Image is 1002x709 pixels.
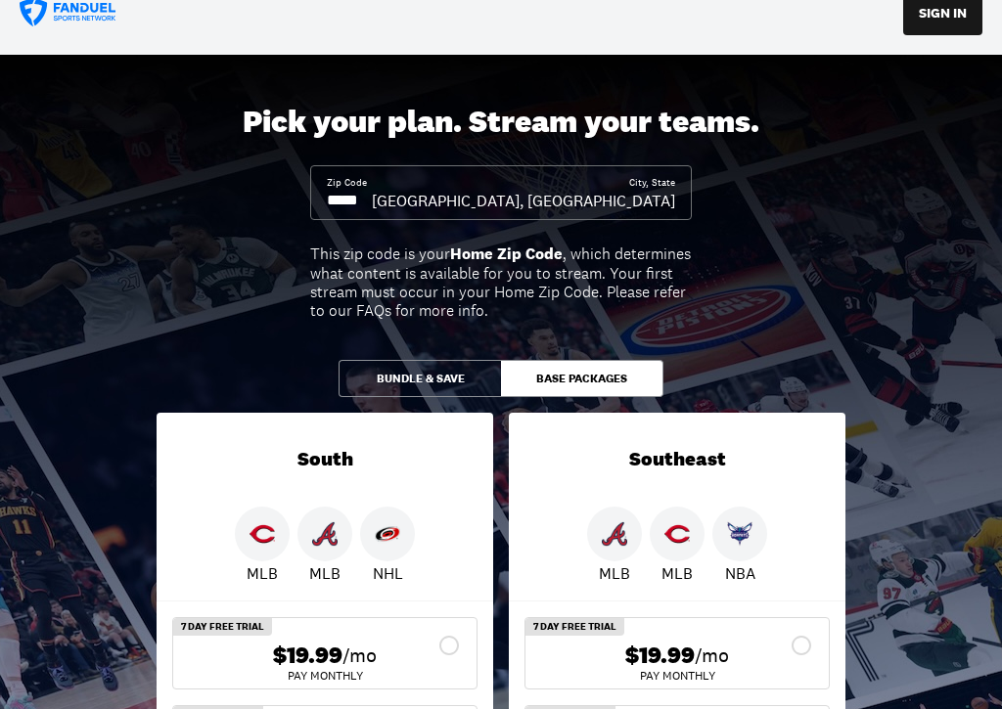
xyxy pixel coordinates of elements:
[339,360,501,397] button: Bundle & Save
[372,190,675,211] div: [GEOGRAPHIC_DATA], [GEOGRAPHIC_DATA]
[525,618,624,636] div: 7 Day Free Trial
[243,104,759,141] div: Pick your plan. Stream your teams.
[727,521,752,547] img: Hornets
[157,413,493,507] div: South
[375,521,400,547] img: Hurricanes
[327,176,367,190] div: Zip Code
[450,244,563,264] b: Home Zip Code
[189,670,461,682] div: Pay Monthly
[501,360,663,397] button: Base Packages
[273,642,342,670] span: $19.99
[342,642,377,669] span: /mo
[602,521,627,547] img: Braves
[509,413,845,507] div: Southeast
[695,642,729,669] span: /mo
[661,561,693,585] p: MLB
[250,521,275,547] img: Reds
[312,521,338,547] img: Braves
[310,244,692,320] div: This zip code is your , which determines what content is available for you to stream. Your first ...
[599,561,630,585] p: MLB
[625,642,695,670] span: $19.99
[173,618,272,636] div: 7 Day Free Trial
[309,561,341,585] p: MLB
[664,521,690,547] img: Reds
[247,561,278,585] p: MLB
[629,176,675,190] div: City, State
[725,561,755,585] p: NBA
[541,670,813,682] div: Pay Monthly
[373,561,403,585] p: NHL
